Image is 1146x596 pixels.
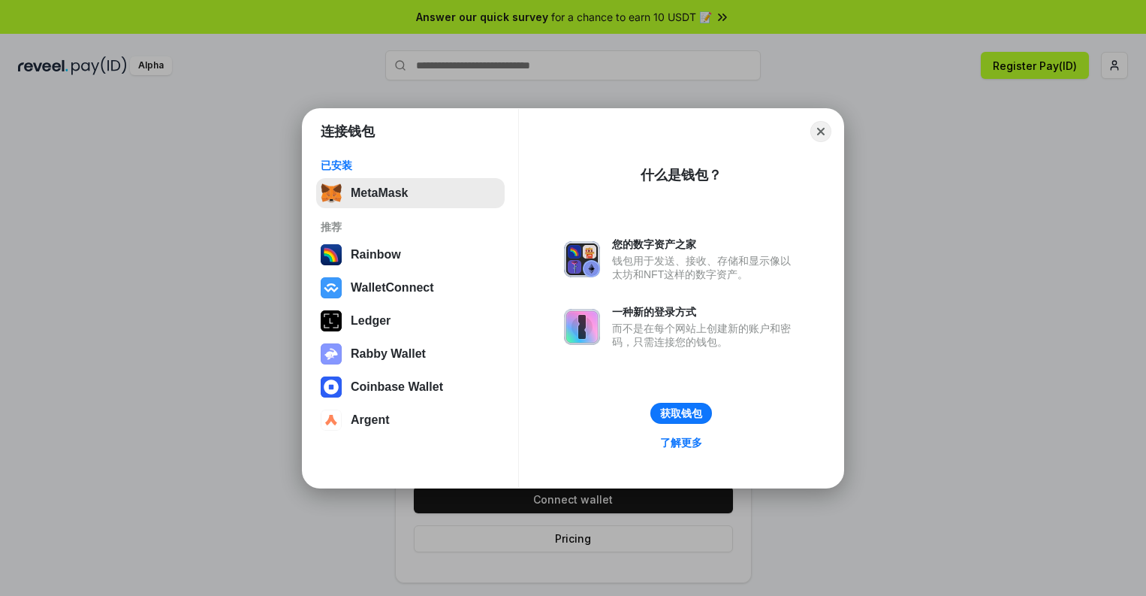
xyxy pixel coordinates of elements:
button: Rainbow [316,240,505,270]
button: Close [810,121,831,142]
img: svg+xml,%3Csvg%20width%3D%22120%22%20height%3D%22120%22%20viewBox%3D%220%200%20120%20120%22%20fil... [321,244,342,265]
button: 获取钱包 [650,403,712,424]
div: 了解更多 [660,436,702,449]
div: Rabby Wallet [351,347,426,361]
img: svg+xml,%3Csvg%20xmlns%3D%22http%3A%2F%2Fwww.w3.org%2F2000%2Fsvg%22%20width%3D%2228%22%20height%3... [321,310,342,331]
button: Rabby Wallet [316,339,505,369]
img: svg+xml,%3Csvg%20xmlns%3D%22http%3A%2F%2Fwww.w3.org%2F2000%2Fsvg%22%20fill%3D%22none%22%20viewBox... [564,241,600,277]
div: 推荐 [321,220,500,234]
img: svg+xml,%3Csvg%20width%3D%2228%22%20height%3D%2228%22%20viewBox%3D%220%200%2028%2028%22%20fill%3D... [321,277,342,298]
button: Coinbase Wallet [316,372,505,402]
a: 了解更多 [651,433,711,452]
div: MetaMask [351,186,408,200]
div: WalletConnect [351,281,434,295]
img: svg+xml,%3Csvg%20xmlns%3D%22http%3A%2F%2Fwww.w3.org%2F2000%2Fsvg%22%20fill%3D%22none%22%20viewBox... [564,309,600,345]
div: 您的数字资产之家 [612,237,798,251]
div: 已安装 [321,159,500,172]
img: svg+xml,%3Csvg%20width%3D%2228%22%20height%3D%2228%22%20viewBox%3D%220%200%2028%2028%22%20fill%3D... [321,410,342,431]
button: Argent [316,405,505,435]
img: svg+xml,%3Csvg%20width%3D%2228%22%20height%3D%2228%22%20viewBox%3D%220%200%2028%2028%22%20fill%3D... [321,377,342,398]
div: 获取钱包 [660,407,702,420]
img: svg+xml,%3Csvg%20fill%3D%22none%22%20height%3D%2233%22%20viewBox%3D%220%200%2035%2033%22%20width%... [321,183,342,204]
div: 一种新的登录方式 [612,305,798,319]
div: Ledger [351,314,391,328]
img: svg+xml,%3Csvg%20xmlns%3D%22http%3A%2F%2Fwww.w3.org%2F2000%2Fsvg%22%20fill%3D%22none%22%20viewBox... [321,343,342,365]
button: MetaMask [316,178,505,208]
h1: 连接钱包 [321,123,375,141]
div: Rainbow [351,248,401,262]
button: Ledger [316,306,505,336]
div: 而不是在每个网站上创建新的账户和密码，只需连接您的钱包。 [612,322,798,349]
button: WalletConnect [316,273,505,303]
div: 钱包用于发送、接收、存储和显示像以太坊和NFT这样的数字资产。 [612,254,798,281]
div: Argent [351,413,390,427]
div: Coinbase Wallet [351,380,443,394]
div: 什么是钱包？ [641,166,722,184]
